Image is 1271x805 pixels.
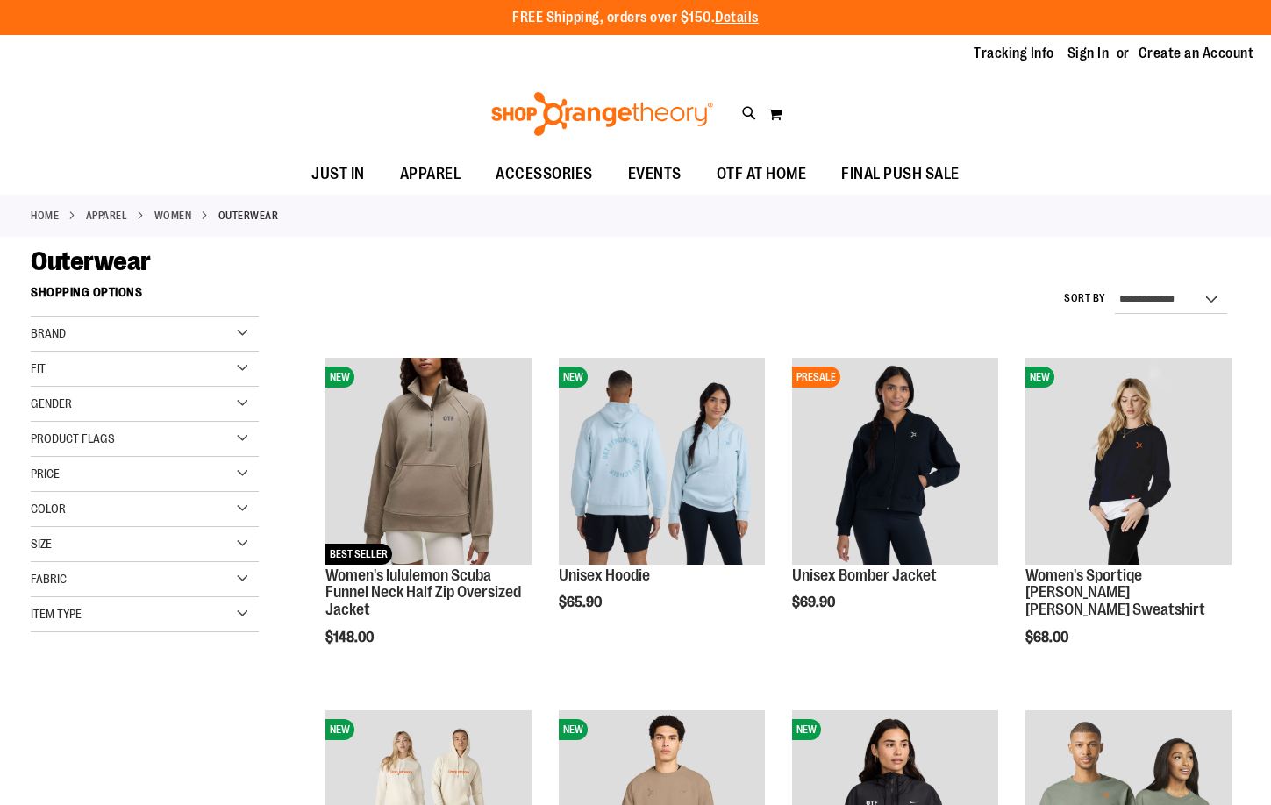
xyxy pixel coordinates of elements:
[559,358,765,564] img: Image of Unisex Hoodie
[628,154,682,194] span: EVENTS
[325,358,532,564] img: Women's lululemon Scuba Funnel Neck Half Zip Oversized Jacket
[496,154,593,194] span: ACCESSORIES
[382,154,479,194] a: APPAREL
[31,562,259,597] div: Fabric
[31,607,82,621] span: Item Type
[325,566,521,619] a: Women's lululemon Scuba Funnel Neck Half Zip Oversized Jacket
[31,422,259,457] div: Product Flags
[1064,291,1106,306] label: Sort By
[31,317,259,352] div: Brand
[31,572,67,586] span: Fabric
[154,208,192,224] a: WOMEN
[325,367,354,388] span: NEW
[31,457,259,492] div: Price
[559,595,604,610] span: $65.90
[400,154,461,194] span: APPAREL
[31,277,259,317] strong: Shopping Options
[31,527,259,562] div: Size
[559,358,765,566] a: Image of Unisex HoodieNEW
[715,10,759,25] a: Details
[1025,630,1071,645] span: $68.00
[31,492,259,527] div: Color
[559,719,588,740] span: NEW
[974,44,1054,63] a: Tracking Info
[559,367,588,388] span: NEW
[1025,358,1232,564] img: Women's Sportiqe Ashlyn French Terry Crewneck Sweatshirt
[699,154,825,195] a: OTF AT HOME
[489,92,716,136] img: Shop Orangetheory
[31,467,60,481] span: Price
[611,154,699,195] a: EVENTS
[559,566,650,584] a: Unisex Hoodie
[1139,44,1254,63] a: Create an Account
[1025,367,1054,388] span: NEW
[1067,44,1110,63] a: Sign In
[317,349,540,690] div: product
[31,246,151,276] span: Outerwear
[1017,349,1240,690] div: product
[31,597,259,632] div: Item Type
[325,719,354,740] span: NEW
[792,595,838,610] span: $69.90
[478,154,611,195] a: ACCESSORIES
[31,537,52,551] span: Size
[31,431,115,445] span: Product Flags
[325,630,376,645] span: $148.00
[325,544,392,565] span: BEST SELLER
[550,349,774,655] div: product
[31,361,46,375] span: Fit
[792,566,937,584] a: Unisex Bomber Jacket
[31,396,72,410] span: Gender
[325,358,532,566] a: Women's lululemon Scuba Funnel Neck Half Zip Oversized JacketNEWBEST SELLER
[1025,358,1232,566] a: Women's Sportiqe Ashlyn French Terry Crewneck SweatshirtNEW
[218,208,279,224] strong: Outerwear
[31,502,66,516] span: Color
[792,719,821,740] span: NEW
[31,326,66,340] span: Brand
[31,352,259,387] div: Fit
[841,154,960,194] span: FINAL PUSH SALE
[294,154,382,195] a: JUST IN
[792,367,840,388] span: PRESALE
[311,154,365,194] span: JUST IN
[717,154,807,194] span: OTF AT HOME
[792,358,998,566] a: Image of Unisex Bomber JacketPRESALE
[792,358,998,564] img: Image of Unisex Bomber Jacket
[31,387,259,422] div: Gender
[1025,566,1205,619] a: Women's Sportiqe [PERSON_NAME] [PERSON_NAME] Sweatshirt
[824,154,977,195] a: FINAL PUSH SALE
[783,349,1007,655] div: product
[31,208,59,224] a: Home
[86,208,128,224] a: APPAREL
[512,8,759,28] p: FREE Shipping, orders over $150.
